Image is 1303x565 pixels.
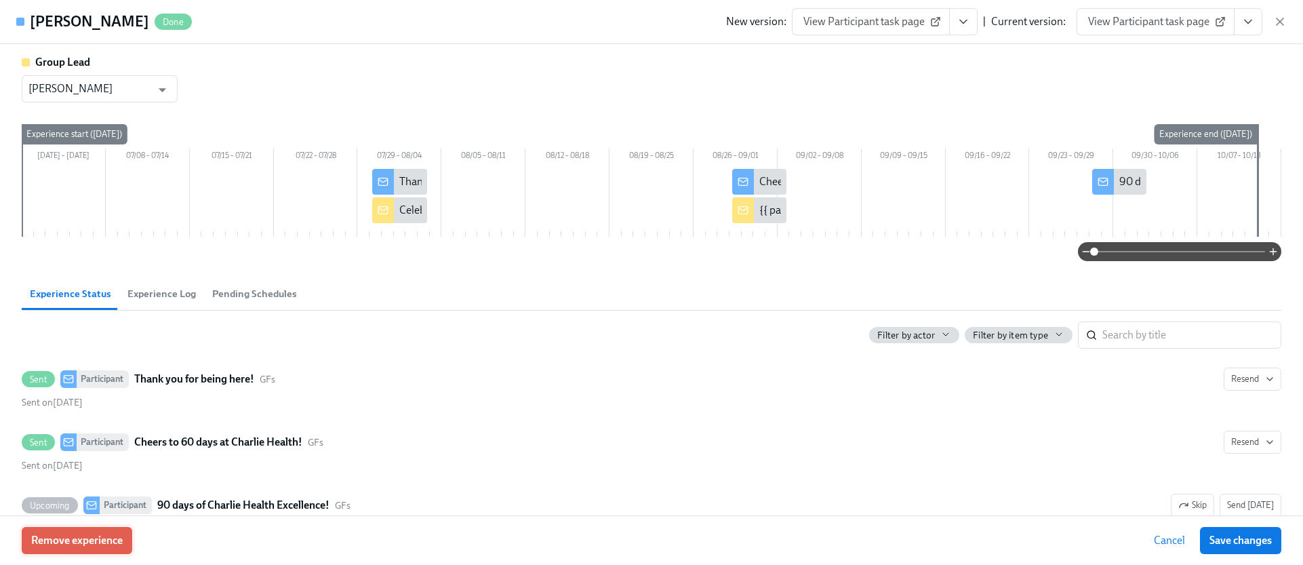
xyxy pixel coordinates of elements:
span: Filter by item type [973,329,1048,342]
div: Thank you for being here! [399,174,518,189]
div: 09/09 – 09/15 [862,149,946,166]
div: 07/29 – 08/04 [357,149,441,166]
div: 09/16 – 09/22 [946,149,1030,166]
span: Cancel [1154,534,1185,547]
div: Experience end ([DATE]) [1154,124,1258,144]
div: Experience start ([DATE]) [21,124,127,144]
div: Participant [77,370,129,388]
div: 09/02 – 09/08 [778,149,862,166]
div: 08/05 – 08/11 [441,149,525,166]
div: Cheers to 60 days at Charlie Health! [759,174,925,189]
span: Filter by actor [877,329,935,342]
span: Skip [1178,499,1207,512]
div: 08/12 – 08/18 [525,149,609,166]
div: 10/07 – 10/13 [1197,149,1281,166]
div: 08/19 – 08/25 [609,149,694,166]
span: Pending Schedules [212,286,297,302]
button: Filter by item type [965,327,1073,343]
span: Resend [1231,435,1274,449]
strong: Group Lead [35,56,90,69]
button: Save changes [1200,527,1281,554]
span: Done [155,17,192,27]
span: Resend [1231,372,1274,386]
input: Search by title [1102,322,1281,349]
button: Open [152,79,173,100]
span: This message uses the "GFs" audience [308,436,323,449]
button: Filter by actor [869,327,959,343]
div: 07/15 – 07/21 [190,149,274,166]
div: {{ participant.fullName }} Hits 60 Days at [PERSON_NAME] Health! [759,203,1070,218]
div: 09/23 – 09/29 [1029,149,1113,166]
span: Sent [22,374,55,385]
button: SentParticipantCheers to 60 days at Charlie Health!GFsSent on[DATE] [1224,431,1281,454]
span: Remove experience [31,534,123,547]
div: Current version: [991,14,1066,29]
span: View Participant task page [1088,15,1223,28]
span: Experience Log [127,286,196,302]
a: View Participant task page [1077,8,1235,35]
span: Experience Status [30,286,111,302]
button: UpcomingParticipant90 days of Charlie Health Excellence!GFsSend [DATE]Will be sent on[DATE] [1171,494,1214,517]
button: View task page [949,8,978,35]
span: Wednesday, July 30th 2025, 10:01 am [22,397,83,408]
span: Sent [22,437,55,448]
div: [DATE] – [DATE] [22,149,106,166]
div: 07/22 – 07/28 [274,149,358,166]
button: Cancel [1144,527,1195,554]
div: New version: [726,14,786,29]
span: Send [DATE] [1227,499,1274,512]
div: Participant [100,496,152,514]
a: View Participant task page [792,8,950,35]
button: SentParticipantThank you for being here!GFsSent on[DATE] [1224,368,1281,391]
span: Upcoming [22,501,78,511]
button: UpcomingParticipant90 days of Charlie Health Excellence!GFsSkipWill be sent on[DATE] [1220,494,1281,517]
span: Save changes [1209,534,1272,547]
div: 07/08 – 07/14 [106,149,190,166]
strong: Thank you for being here! [134,371,254,387]
h4: [PERSON_NAME] [30,12,149,32]
div: Participant [77,433,129,451]
div: 09/30 – 10/06 [1113,149,1197,166]
span: This message uses the "GFs" audience [260,373,275,386]
span: Friday, August 29th 2025, 10:01 am [22,460,83,471]
button: Remove experience [22,527,132,554]
div: 90 days of Charlie Health Excellence! [1119,174,1289,189]
strong: Cheers to 60 days at Charlie Health! [134,434,302,450]
strong: 90 days of Charlie Health Excellence! [157,497,329,513]
span: This message uses the "GFs" audience [335,499,350,512]
div: | [983,14,986,29]
div: Celebrate {{ participant.fullName }}'s 30 Days at [PERSON_NAME] Health! [399,203,742,218]
span: View Participant task page [803,15,938,28]
button: View task page [1234,8,1262,35]
div: 08/26 – 09/01 [694,149,778,166]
